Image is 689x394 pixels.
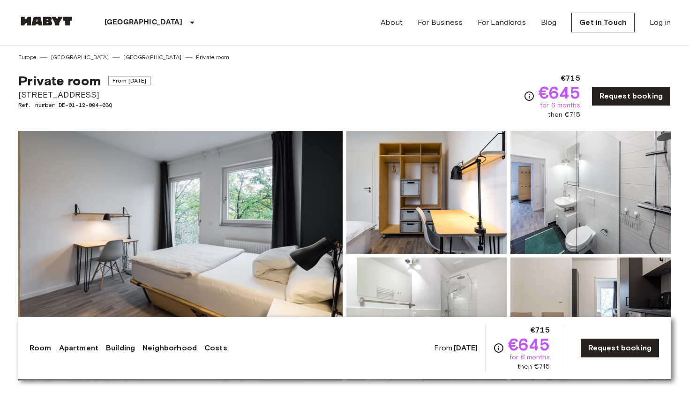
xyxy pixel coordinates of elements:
span: €645 [508,336,550,353]
a: Neighborhood [142,342,197,354]
a: Costs [204,342,227,354]
a: [GEOGRAPHIC_DATA] [123,53,181,61]
svg: Check cost overview for full price breakdown. Please note that discounts apply to new joiners onl... [524,91,535,102]
svg: Check cost overview for full price breakdown. Please note that discounts apply to new joiners onl... [493,342,504,354]
span: for 6 months [509,353,550,362]
a: Request booking [592,86,671,106]
a: Private room [196,53,229,61]
a: For Landlords [478,17,526,28]
span: for 6 months [540,101,580,110]
a: [GEOGRAPHIC_DATA] [51,53,109,61]
b: [DATE] [454,343,478,352]
img: Picture of unit DE-01-12-004-03Q [510,258,671,380]
a: Blog [541,17,557,28]
span: €715 [561,73,580,84]
a: Apartment [59,342,98,354]
a: Building [106,342,135,354]
a: About [381,17,403,28]
span: €645 [539,84,580,101]
span: then €715 [548,110,580,120]
span: then €715 [517,362,549,371]
img: Picture of unit DE-01-12-004-03Q [346,258,507,380]
span: From: [434,343,478,353]
img: Habyt [18,16,75,26]
a: Get in Touch [571,13,635,32]
span: From [DATE] [108,76,151,85]
a: Europe [18,53,37,61]
a: Request booking [580,338,659,358]
a: For Business [418,17,463,28]
img: Picture of unit DE-01-12-004-03Q [346,131,507,254]
span: €715 [531,325,550,336]
span: [STREET_ADDRESS] [18,89,150,101]
a: Room [30,342,52,354]
img: Picture of unit DE-01-12-004-03Q [510,131,671,254]
span: Private room [18,73,101,89]
img: Marketing picture of unit DE-01-12-004-03Q [18,131,343,380]
a: Log in [650,17,671,28]
span: Ref. number DE-01-12-004-03Q [18,101,150,109]
p: [GEOGRAPHIC_DATA] [105,17,183,28]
